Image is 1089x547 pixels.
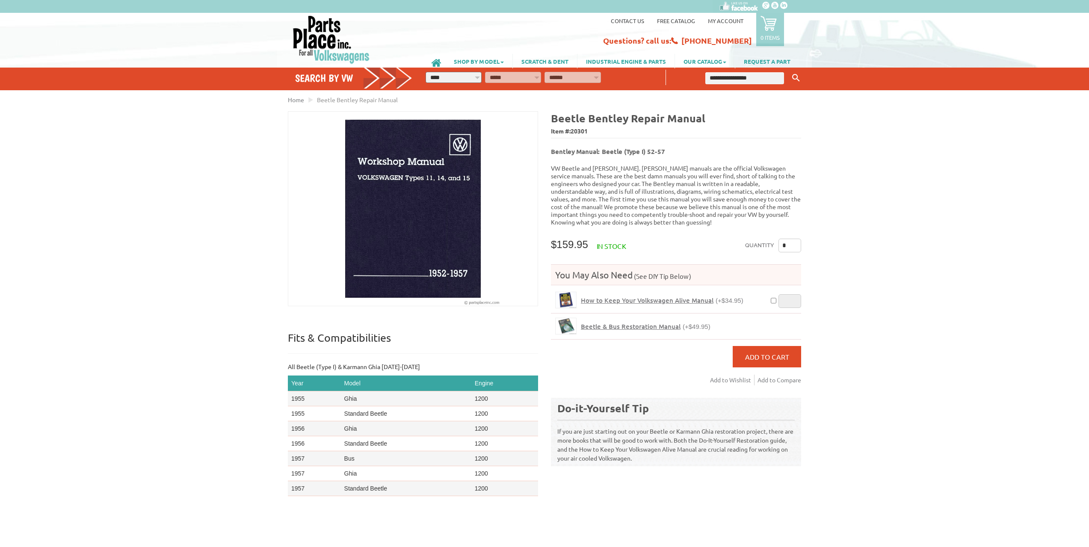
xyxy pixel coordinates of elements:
[513,54,577,68] a: SCRATCH & DENT
[288,451,341,466] td: 1957
[761,34,780,41] p: 0 items
[341,451,471,466] td: Bus
[790,71,802,85] button: Keyword Search
[471,391,538,406] td: 1200
[557,401,649,415] b: Do-it-Yourself Tip
[710,375,755,385] a: Add to Wishlist
[471,421,538,436] td: 1200
[288,436,341,451] td: 1956
[611,17,644,24] a: Contact us
[551,125,801,138] span: Item #:
[317,96,398,103] span: Beetle Bentley Repair Manual
[288,362,538,371] p: All Beetle (Type I) & Karmann Ghia [DATE]-[DATE]
[745,239,774,252] label: Quantity
[557,420,795,463] p: If you are just starting out on your Beetle or Karmann Ghia restoration project, there are more b...
[288,331,538,354] p: Fits & Compatibilities
[288,96,304,103] a: Home
[288,406,341,421] td: 1955
[708,17,743,24] a: My Account
[551,111,705,125] b: Beetle Bentley Repair Manual
[675,54,735,68] a: OUR CATALOG
[288,466,341,481] td: 1957
[471,406,538,421] td: 1200
[471,451,538,466] td: 1200
[735,54,799,68] a: REQUEST A PART
[581,296,713,305] span: How to Keep Your Volkswagen Alive Manual
[288,421,341,436] td: 1956
[471,376,538,391] th: Engine
[288,112,538,306] img: Beetle Bentley Repair Manual
[581,322,710,331] a: Beetle & Bus Restoration Manual(+$49.95)
[471,481,538,496] td: 1200
[758,375,801,385] a: Add to Compare
[633,272,691,280] span: (See DIY Tip Below)
[341,466,471,481] td: Ghia
[341,391,471,406] td: Ghia
[551,239,588,250] span: $159.95
[295,72,412,84] h4: Search by VW
[341,481,471,496] td: Standard Beetle
[288,481,341,496] td: 1957
[683,323,710,330] span: (+$49.95)
[657,17,695,24] a: Free Catalog
[571,127,588,135] span: 20301
[471,436,538,451] td: 1200
[551,269,801,281] h4: You May Also Need
[733,346,801,367] button: Add to Cart
[581,322,681,331] span: Beetle & Bus Restoration Manual
[597,242,626,250] span: In stock
[341,376,471,391] th: Model
[581,296,743,305] a: How to Keep Your Volkswagen Alive Manual(+$34.95)
[577,54,675,68] a: INDUSTRIAL ENGINE & PARTS
[288,376,341,391] th: Year
[756,13,784,46] a: 0 items
[288,391,341,406] td: 1955
[341,421,471,436] td: Ghia
[341,436,471,451] td: Standard Beetle
[716,297,743,304] span: (+$34.95)
[556,292,576,308] img: How to Keep Your Volkswagen Alive Manual
[551,147,665,156] b: Bentley Manual: Beetle (Type I) 52-57
[445,54,512,68] a: SHOP BY MODEL
[551,164,801,226] p: VW Beetle and [PERSON_NAME]. [PERSON_NAME] manuals are the official Volkswagen service manuals. T...
[471,466,538,481] td: 1200
[556,318,576,334] img: Beetle & Bus Restoration Manual
[292,15,370,64] img: Parts Place Inc!
[745,352,789,361] span: Add to Cart
[341,406,471,421] td: Standard Beetle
